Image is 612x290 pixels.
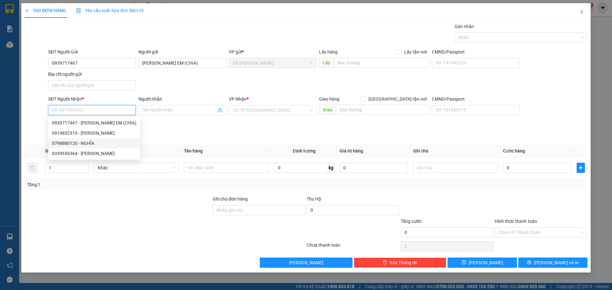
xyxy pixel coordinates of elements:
label: Hình thức thanh toán [495,219,537,224]
span: Thu Hộ [307,196,321,202]
span: Xóa Thông tin [390,259,417,266]
div: 0919832319 - [PERSON_NAME] [52,130,136,137]
button: [PERSON_NAME] [260,258,353,268]
div: 0339656364 - [PERSON_NAME] [52,150,136,157]
span: Tổng cước [401,219,422,224]
div: Chưa thanh toán [306,242,400,253]
span: Tên hàng [184,148,203,153]
button: deleteXóa Thông tin [354,258,447,268]
div: 0939717467 - TRƯƠNG LOAN EM (CHIA) [48,118,140,128]
button: plus [577,163,585,173]
input: Dọc đường [336,105,429,115]
span: QUA CẦU TÂN TRƯỜNG [5,45,55,78]
span: VP Nhận [229,96,247,102]
span: plus [577,165,585,170]
span: [PERSON_NAME] và In [534,259,579,266]
span: Giao hàng [319,96,339,102]
input: Địa chỉ của người gửi [48,80,136,90]
span: SL [45,148,50,153]
button: save[PERSON_NAME] [448,258,517,268]
img: icon [76,8,81,13]
span: Yêu cầu xuất hóa đơn điện tử [76,8,143,13]
div: 0798880120 - NGHĨA [52,140,136,147]
label: Ghi chú đơn hàng [213,196,248,202]
div: Người gửi [138,48,226,55]
div: Người nhận [138,95,226,103]
div: VP gửi [229,48,317,55]
span: delete [382,260,387,265]
span: [PERSON_NAME] [469,259,503,266]
span: Lấy [319,58,334,68]
span: Cước hàng [503,148,525,153]
input: Ghi Chú [413,163,498,173]
button: printer[PERSON_NAME] và In [518,258,587,268]
div: CMND/Passport [432,95,520,103]
span: Định lượng [293,148,316,153]
div: CHỊ NGUYÊN [61,20,126,27]
span: close [579,9,584,14]
label: Gán nhãn [455,24,474,29]
span: BX Cao Lãnh [233,58,313,68]
div: [GEOGRAPHIC_DATA] [61,5,126,20]
span: plus [25,8,29,13]
span: kg [328,163,334,173]
span: Giao [319,105,336,115]
span: [PERSON_NAME] [289,259,323,266]
span: Nhận: [61,5,76,12]
div: SĐT Người Gửi [48,48,136,55]
span: TẠO ĐƠN HÀNG [25,8,66,13]
span: [GEOGRAPHIC_DATA] tận nơi [366,95,429,103]
span: Lấy hàng [319,49,338,54]
span: printer [527,260,531,265]
button: Close [573,3,591,21]
span: Lấy tận nơi [402,48,429,55]
div: Tổng: 1 [27,181,236,188]
div: 0798880120 - NGHĨA [48,138,140,148]
input: Dọc đường [334,58,429,68]
div: 0939494244 [5,36,56,45]
span: Gửi: [5,6,15,13]
th: Ghi chú [411,145,500,157]
span: save [462,260,466,265]
input: 0 [339,163,408,173]
input: VD: Bàn, Ghế [184,163,269,173]
button: delete [27,163,37,173]
div: 0339656364 - ANH TUẤN [48,148,140,159]
div: CMND/Passport [432,48,520,55]
div: BX [PERSON_NAME] [5,5,56,21]
input: Ghi chú đơn hàng [213,205,305,215]
div: 0939717467 - [PERSON_NAME] EM (CHIA) [52,119,136,126]
div: 0919832319 - PHẠM THANH VÂN [48,128,140,138]
span: Giá trị hàng [339,148,363,153]
span: user-add [217,108,222,113]
div: Địa chỉ người gửi [48,71,136,78]
div: 0984115322 [61,27,126,36]
span: Khác [98,163,175,173]
div: SĐT Người Nhận [48,95,136,103]
div: CHỊ [PERSON_NAME] [5,21,56,36]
